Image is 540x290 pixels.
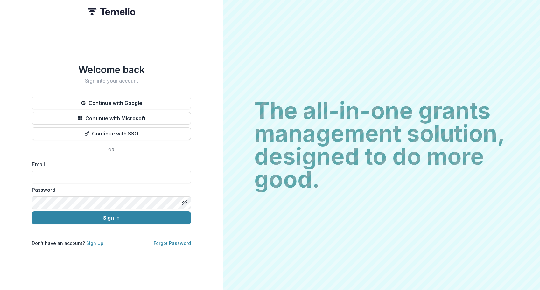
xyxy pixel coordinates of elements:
[86,240,103,246] a: Sign Up
[32,186,187,194] label: Password
[32,78,191,84] h2: Sign into your account
[179,197,190,208] button: Toggle password visibility
[154,240,191,246] a: Forgot Password
[32,161,187,168] label: Email
[32,64,191,75] h1: Welcome back
[32,97,191,109] button: Continue with Google
[32,211,191,224] button: Sign In
[32,127,191,140] button: Continue with SSO
[32,240,103,246] p: Don't have an account?
[32,112,191,125] button: Continue with Microsoft
[88,8,135,15] img: Temelio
